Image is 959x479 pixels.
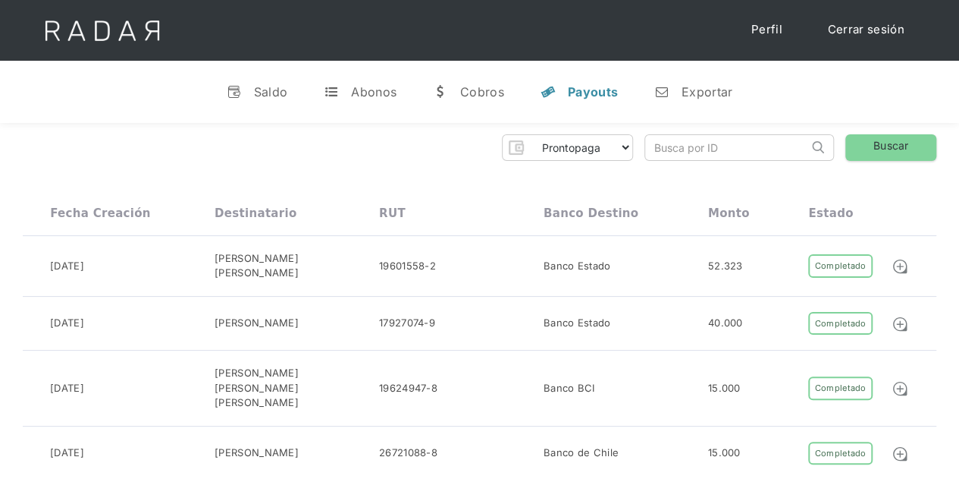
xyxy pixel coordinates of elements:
div: w [433,84,448,99]
div: Completado [808,312,872,336]
div: 15.000 [708,381,741,396]
a: Perfil [736,15,798,45]
div: Abonos [351,84,396,99]
div: Fecha creación [50,206,151,220]
div: Payouts [568,84,618,99]
div: Monto [708,206,750,220]
img: Detalle [892,258,908,275]
div: [PERSON_NAME] [PERSON_NAME] [PERSON_NAME] [215,366,379,411]
div: Destinatario [215,206,296,220]
div: [PERSON_NAME] [215,446,299,461]
a: Cerrar sesión [813,15,920,45]
div: 40.000 [708,316,743,331]
div: 52.323 [708,259,743,274]
div: RUT [379,206,406,220]
div: Banco Estado [544,316,611,331]
div: Banco destino [544,206,638,220]
div: 19624947-8 [379,381,437,396]
div: Saldo [254,84,288,99]
div: [PERSON_NAME] [215,316,299,331]
div: [DATE] [50,259,84,274]
div: Estado [808,206,853,220]
div: y [541,84,556,99]
div: Banco de Chile [544,446,619,461]
div: Banco BCI [544,381,595,396]
img: Detalle [892,380,908,397]
div: Banco Estado [544,259,611,274]
div: t [324,84,339,99]
div: Completado [808,377,872,400]
div: Completado [808,442,872,465]
div: 19601558-2 [379,259,436,274]
div: 26721088-8 [379,446,437,461]
div: v [227,84,242,99]
div: [DATE] [50,381,84,396]
input: Busca por ID [645,135,808,160]
a: Buscar [845,134,936,161]
div: Exportar [682,84,732,99]
div: [DATE] [50,446,84,461]
div: Completado [808,254,872,278]
img: Detalle [892,316,908,332]
div: [DATE] [50,316,84,331]
div: [PERSON_NAME] [PERSON_NAME] [215,251,379,281]
div: n [654,84,669,99]
form: Form [502,134,633,161]
div: Cobros [460,84,504,99]
div: 15.000 [708,446,741,461]
img: Detalle [892,446,908,462]
div: 17927074-9 [379,316,435,331]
